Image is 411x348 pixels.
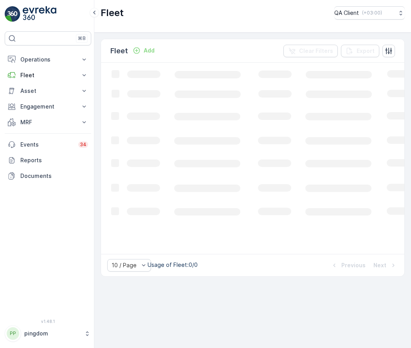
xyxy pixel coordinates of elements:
[80,141,87,148] p: 34
[357,47,375,55] p: Export
[5,137,91,152] a: Events34
[23,6,56,22] img: logo_light-DOdMpM7g.png
[130,46,158,55] button: Add
[5,6,20,22] img: logo
[341,45,379,57] button: Export
[5,99,91,114] button: Engagement
[5,52,91,67] button: Operations
[373,261,386,269] p: Next
[110,45,128,56] p: Fleet
[7,327,19,340] div: PP
[362,10,382,16] p: ( +03:00 )
[5,152,91,168] a: Reports
[24,330,80,337] p: pingdom
[20,103,76,111] p: Engagement
[20,71,76,79] p: Fleet
[20,56,76,63] p: Operations
[5,168,91,184] a: Documents
[144,47,155,54] p: Add
[5,67,91,83] button: Fleet
[78,35,86,42] p: ⌘B
[5,83,91,99] button: Asset
[20,172,88,180] p: Documents
[283,45,338,57] button: Clear Filters
[341,261,366,269] p: Previous
[20,141,74,149] p: Events
[5,114,91,130] button: MRF
[5,325,91,342] button: PPpingdom
[20,87,76,95] p: Asset
[20,118,76,126] p: MRF
[5,319,91,324] span: v 1.48.1
[299,47,333,55] p: Clear Filters
[334,9,359,17] p: QA Client
[330,261,366,270] button: Previous
[334,6,405,20] button: QA Client(+03:00)
[101,7,124,19] p: Fleet
[20,156,88,164] p: Reports
[148,261,198,269] p: Usage of Fleet : 0/0
[373,261,398,270] button: Next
